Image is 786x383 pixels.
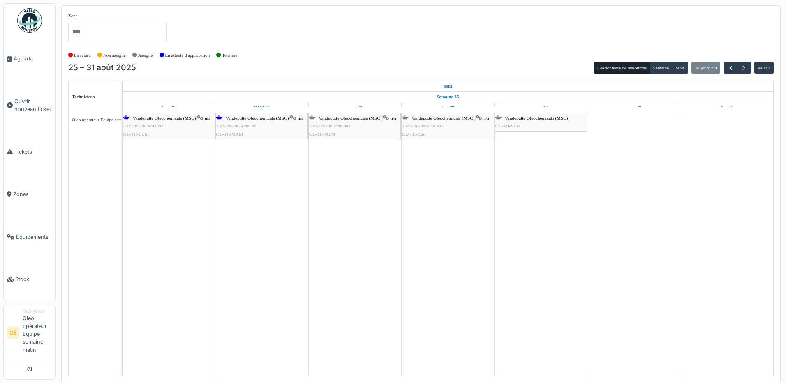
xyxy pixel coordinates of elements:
[309,114,400,138] div: |
[68,12,78,19] label: Zone
[216,123,258,128] span: 2025/08/298/M/00599
[17,8,42,33] img: Badge_color-CXgf-gQk.svg
[309,132,335,136] span: OL-TH-MEM
[402,123,444,128] span: 2025/08/298/M/00602
[624,102,643,113] a: 30 août 2025
[13,190,52,198] span: Zones
[402,132,426,136] span: OL-TH-JEM
[123,123,165,128] span: 2025/08/298/M/00600
[16,233,52,241] span: Équipements
[133,115,196,120] span: Vandeputte Oleochemicals (MSC)
[4,80,55,131] a: Ouvrir nouveau ticket
[123,132,149,136] span: OL-TH-LUM
[14,148,52,156] span: Tickets
[103,52,126,59] label: Non assigné
[754,62,774,74] button: Aller à
[532,102,550,113] a: 29 août 2025
[309,123,351,128] span: 2025/08/298/M/00601
[7,326,19,339] li: OE
[650,62,672,74] button: Semaine
[442,81,454,91] a: 25 août 2025
[483,115,489,120] span: n/a
[72,26,80,38] input: Tous
[319,115,381,120] span: Vandeputte Oleochemicals (MSC)
[23,308,52,314] div: Technicien
[439,102,456,113] a: 28 août 2025
[672,62,688,74] button: Mois
[594,62,650,74] button: Gestionnaire de ressources
[724,62,737,74] button: Précédent
[68,63,136,73] h2: 25 – 31 août 2025
[346,102,364,113] a: 27 août 2025
[72,117,141,122] span: Oleo opérateur Equipe semaine matin
[4,173,55,216] a: Zones
[4,258,55,301] a: Stock
[411,115,474,120] span: Vandeputte Oleochemicals (MSC)
[691,62,720,74] button: Aujourd'hui
[402,114,493,138] div: |
[205,115,210,120] span: n/a
[14,55,52,62] span: Agenda
[298,115,303,120] span: n/a
[4,215,55,258] a: Équipements
[216,132,243,136] span: OL-TH-MAM
[23,308,52,357] li: Oleo opérateur Equipe semaine matin
[123,114,214,138] div: |
[14,97,52,113] span: Ouvrir nouveau ticket
[737,62,751,74] button: Suivant
[505,115,568,120] span: Vandeputte Oleochemicals (MSC)
[160,102,177,113] a: 25 août 2025
[72,94,95,99] span: Techniciens
[138,52,153,59] label: Assigné
[216,114,307,138] div: |
[226,115,289,120] span: Vandeputte Oleochemicals (MSC)
[74,52,91,59] label: En retard
[4,37,55,80] a: Agenda
[4,130,55,173] a: Tickets
[7,308,52,359] a: OE TechnicienOleo opérateur Equipe semaine matin
[435,92,461,102] a: Semaine 35
[495,123,521,128] span: OL-TH-VEM
[391,115,396,120] span: n/a
[222,52,237,59] label: Terminé
[717,102,736,113] a: 31 août 2025
[165,52,210,59] label: En attente d'approbation
[15,275,52,283] span: Stock
[252,102,272,113] a: 26 août 2025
